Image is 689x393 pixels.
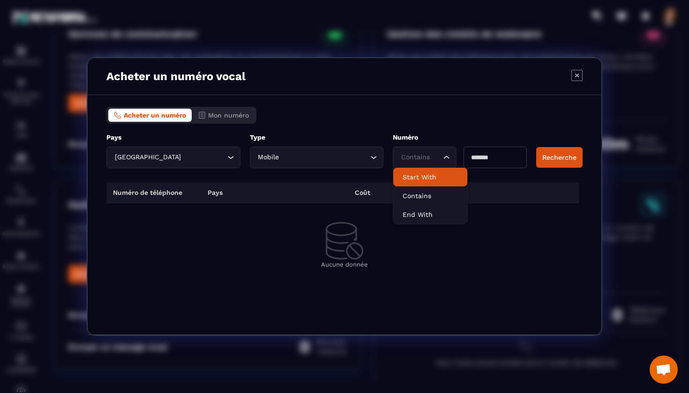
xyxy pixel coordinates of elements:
[403,210,458,219] p: End With
[403,191,458,200] p: Contains
[106,147,240,168] div: Search for option
[422,182,579,203] th: Action
[201,182,275,203] th: Pays
[348,182,422,203] th: Coût
[106,182,201,203] th: Numéro de téléphone
[393,147,456,168] div: Search for option
[106,133,240,142] p: Pays
[536,147,583,168] button: Recherche
[106,70,246,83] p: Acheter un numéro vocal
[281,152,368,163] input: Search for option
[108,109,192,122] button: Acheter un numéro
[124,111,186,119] span: Acheter un numéro
[112,152,183,163] span: [GEOGRAPHIC_DATA]
[193,109,255,122] button: Mon numéro
[650,356,678,384] div: Ouvrir le chat
[393,133,527,142] p: Numéro
[256,152,281,163] span: Mobile
[399,152,441,163] input: Search for option
[250,147,384,168] div: Search for option
[403,172,458,182] p: Start With
[208,111,249,119] span: Mon numéro
[250,133,384,142] p: Type
[125,261,564,268] p: Aucune donnée
[183,152,225,163] input: Search for option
